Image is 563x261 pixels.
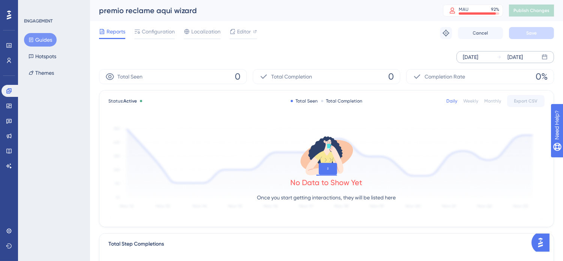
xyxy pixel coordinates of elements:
button: Save [509,27,554,39]
span: Localization [191,27,221,36]
span: Export CSV [514,98,538,104]
div: No Data to Show Yet [291,177,363,188]
div: Monthly [484,98,501,104]
span: Configuration [142,27,175,36]
div: 92 % [491,6,499,12]
div: [DATE] [463,53,478,62]
p: Once you start getting interactions, they will be listed here [257,193,396,202]
span: Reports [107,27,125,36]
span: Completion Rate [425,72,465,81]
span: 0 [388,71,394,83]
button: Cancel [458,27,503,39]
div: Weekly [463,98,478,104]
span: Status: [108,98,137,104]
div: premio reclame aqui wizard [99,5,424,16]
div: Total Completion [321,98,363,104]
button: Export CSV [507,95,545,107]
div: [DATE] [507,53,523,62]
button: Themes [24,66,59,80]
iframe: UserGuiding AI Assistant Launcher [531,231,554,254]
span: Need Help? [18,2,47,11]
span: Active [123,98,137,104]
button: Hotspots [24,50,61,63]
div: ENGAGEMENT [24,18,53,24]
span: Save [526,30,537,36]
button: Guides [24,33,57,47]
span: 0 [235,71,240,83]
span: Cancel [473,30,488,36]
div: Total Seen [291,98,318,104]
div: Total Step Completions [108,240,164,249]
span: Editor [237,27,251,36]
span: 0% [536,71,548,83]
span: Total Seen [117,72,143,81]
div: MAU [459,6,468,12]
div: Daily [446,98,457,104]
button: Publish Changes [509,5,554,17]
span: Total Completion [271,72,312,81]
span: Publish Changes [513,8,549,14]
